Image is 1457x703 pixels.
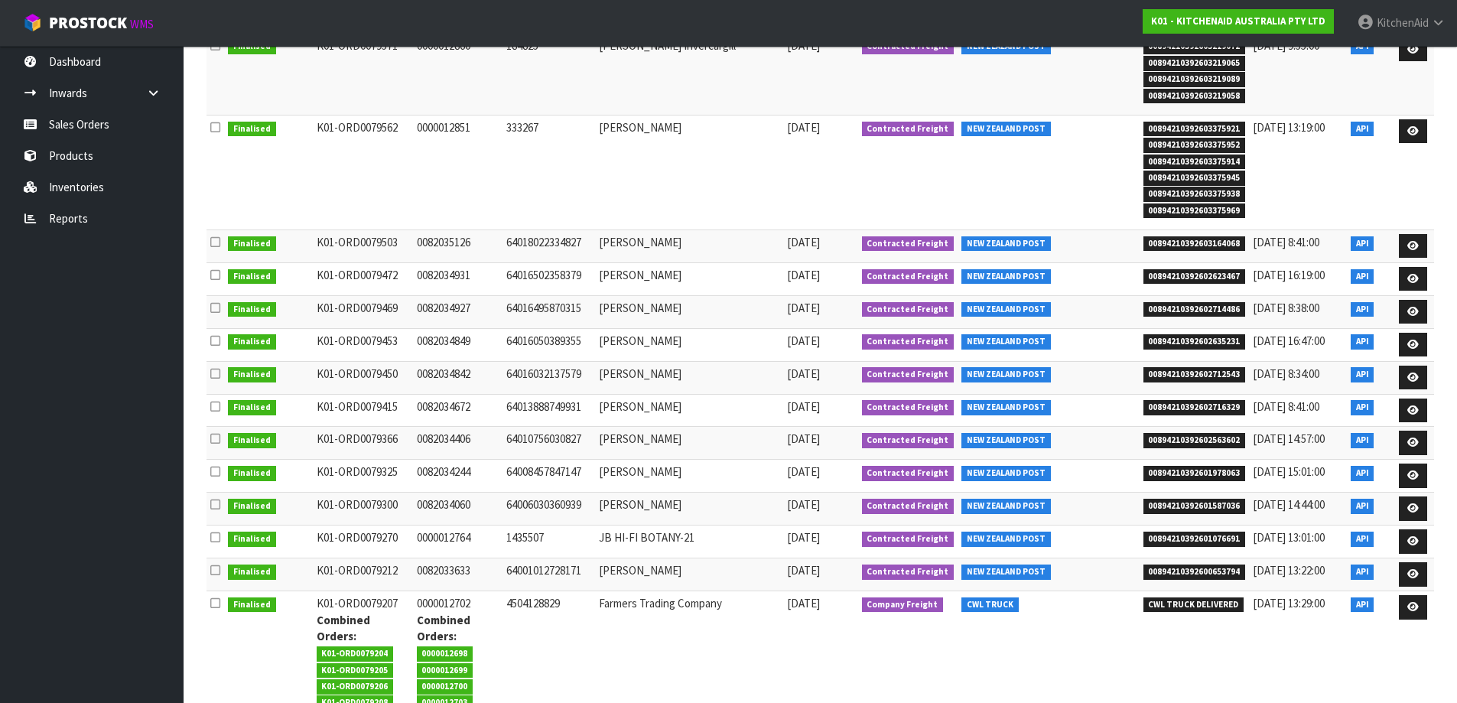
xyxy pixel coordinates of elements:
[228,565,276,580] span: Finalised
[961,269,1051,285] span: NEW ZEALAND POST
[1253,334,1325,348] span: [DATE] 16:47:00
[228,367,276,382] span: Finalised
[961,532,1051,547] span: NEW ZEALAND POST
[787,334,820,348] span: [DATE]
[595,262,782,295] td: [PERSON_NAME]
[1253,563,1325,578] span: [DATE] 13:22:00
[413,115,502,229] td: 0000012851
[1351,367,1374,382] span: API
[1143,155,1246,170] span: 00894210392603375914
[228,532,276,547] span: Finalised
[595,361,782,394] td: [PERSON_NAME]
[413,526,502,558] td: 0000012764
[413,229,502,262] td: 0082035126
[413,33,502,115] td: 0000012860
[228,269,276,285] span: Finalised
[862,565,955,580] span: Contracted Freight
[49,13,127,33] span: ProStock
[787,120,820,135] span: [DATE]
[502,526,596,558] td: 1435507
[1253,399,1319,414] span: [DATE] 8:41:00
[502,361,596,394] td: 64016032137579
[787,235,820,249] span: [DATE]
[1253,497,1325,512] span: [DATE] 14:44:00
[1143,171,1246,186] span: 00894210392603375945
[1351,466,1374,481] span: API
[502,295,596,328] td: 64016495870315
[228,302,276,317] span: Finalised
[228,400,276,415] span: Finalised
[595,558,782,591] td: [PERSON_NAME]
[1143,367,1246,382] span: 00894210392602712543
[1143,499,1246,514] span: 00894210392601587036
[1143,187,1246,202] span: 00894210392603375938
[1143,138,1246,153] span: 00894210392603375952
[1253,268,1325,282] span: [DATE] 16:19:00
[413,328,502,361] td: 0082034849
[313,328,413,361] td: K01-ORD0079453
[1143,302,1246,317] span: 00894210392602714486
[1143,72,1246,87] span: 00894210392603219089
[413,295,502,328] td: 0082034927
[313,262,413,295] td: K01-ORD0079472
[1351,597,1374,613] span: API
[1143,466,1246,481] span: 00894210392601978063
[413,427,502,460] td: 0082034406
[862,466,955,481] span: Contracted Freight
[502,427,596,460] td: 64010756030827
[313,493,413,526] td: K01-ORD0079300
[1253,235,1319,249] span: [DATE] 8:41:00
[595,394,782,427] td: [PERSON_NAME]
[1253,301,1319,315] span: [DATE] 8:38:00
[961,122,1051,137] span: NEW ZEALAND POST
[313,115,413,229] td: K01-ORD0079562
[1143,565,1246,580] span: 00894210392600653794
[787,268,820,282] span: [DATE]
[417,663,473,679] span: 0000012699
[1143,400,1246,415] span: 00894210392602716329
[502,493,596,526] td: 64006030360939
[1351,400,1374,415] span: API
[1377,15,1429,30] span: KitchenAid
[1253,431,1325,446] span: [DATE] 14:57:00
[961,466,1051,481] span: NEW ZEALAND POST
[1253,366,1319,381] span: [DATE] 8:34:00
[862,597,944,613] span: Company Freight
[1351,565,1374,580] span: API
[313,229,413,262] td: K01-ORD0079503
[317,646,394,662] span: K01-ORD0079204
[1143,89,1246,104] span: 00894210392603219058
[417,646,473,662] span: 0000012698
[787,596,820,610] span: [DATE]
[313,427,413,460] td: K01-ORD0079366
[1143,532,1246,547] span: 00894210392601076691
[1143,122,1246,137] span: 00894210392603375921
[961,236,1051,252] span: NEW ZEALAND POST
[595,328,782,361] td: [PERSON_NAME]
[862,302,955,317] span: Contracted Freight
[1143,56,1246,71] span: 00894210392603219065
[1351,499,1374,514] span: API
[413,460,502,493] td: 0082034244
[413,493,502,526] td: 0082034060
[313,295,413,328] td: K01-ORD0079469
[961,302,1051,317] span: NEW ZEALAND POST
[417,613,470,643] strong: Combined Orders:
[317,679,394,695] span: K01-ORD0079206
[228,236,276,252] span: Finalised
[862,433,955,448] span: Contracted Freight
[317,663,394,679] span: K01-ORD0079205
[961,499,1051,514] span: NEW ZEALAND POST
[1143,39,1246,54] span: 00894210392603219072
[961,400,1051,415] span: NEW ZEALAND POST
[502,328,596,361] td: 64016050389355
[1351,269,1374,285] span: API
[1351,236,1374,252] span: API
[502,558,596,591] td: 64001012728171
[130,17,154,31] small: WMS
[228,122,276,137] span: Finalised
[1351,433,1374,448] span: API
[502,33,596,115] td: 184825
[862,269,955,285] span: Contracted Freight
[787,431,820,446] span: [DATE]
